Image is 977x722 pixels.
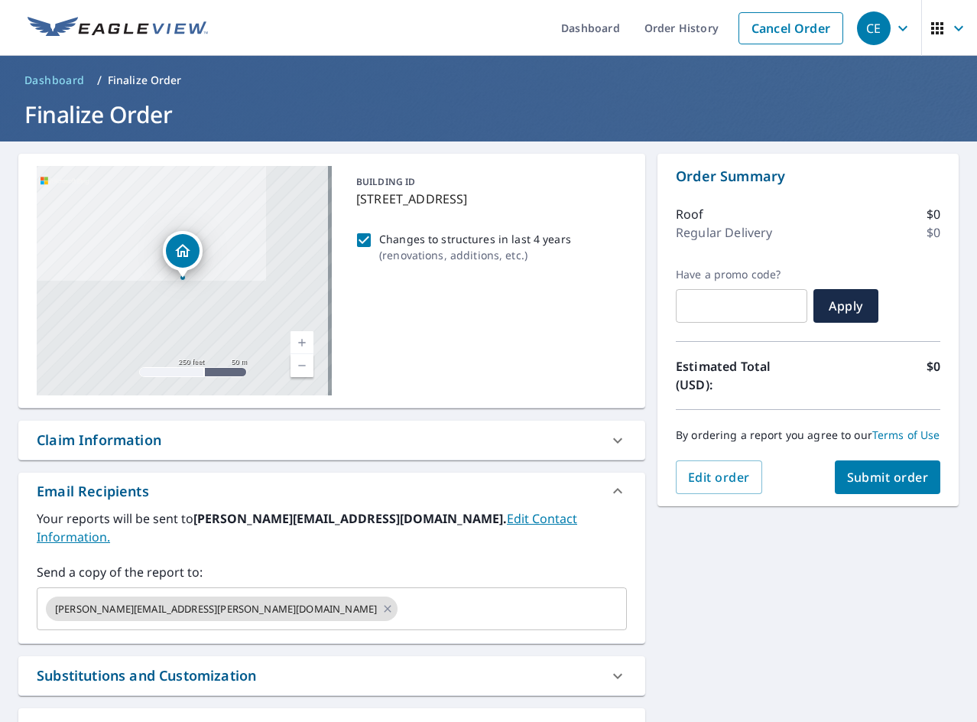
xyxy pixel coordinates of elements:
span: [PERSON_NAME][EMAIL_ADDRESS][PERSON_NAME][DOMAIN_NAME] [46,602,386,616]
label: Have a promo code? [676,268,807,281]
p: Regular Delivery [676,223,772,242]
div: Claim Information [18,421,645,460]
button: Submit order [835,460,941,494]
p: $0 [927,223,940,242]
span: Edit order [688,469,750,486]
a: Current Level 17, Zoom Out [291,354,313,377]
p: $0 [927,357,940,394]
div: Substitutions and Customization [37,665,256,686]
a: Terms of Use [872,428,940,442]
p: Estimated Total (USD): [676,357,808,394]
a: Cancel Order [738,12,843,44]
p: [STREET_ADDRESS] [356,190,621,208]
span: Dashboard [24,73,85,88]
span: Submit order [847,469,929,486]
a: Dashboard [18,68,91,93]
p: Changes to structures in last 4 years [379,231,571,247]
p: Order Summary [676,166,940,187]
button: Edit order [676,460,762,494]
li: / [97,71,102,89]
div: Substitutions and Customization [18,656,645,695]
div: Email Recipients [18,473,645,509]
span: Apply [826,298,866,314]
nav: breadcrumb [18,68,959,93]
img: EV Logo [28,17,208,40]
p: Roof [676,205,704,223]
label: Your reports will be sent to [37,509,627,546]
label: Send a copy of the report to: [37,563,627,581]
button: Apply [813,289,878,323]
p: Finalize Order [108,73,182,88]
h1: Finalize Order [18,99,959,130]
p: By ordering a report you agree to our [676,428,940,442]
div: [PERSON_NAME][EMAIL_ADDRESS][PERSON_NAME][DOMAIN_NAME] [46,597,398,621]
div: Claim Information [37,430,161,450]
div: Email Recipients [37,481,149,502]
a: Current Level 17, Zoom In [291,331,313,354]
b: [PERSON_NAME][EMAIL_ADDRESS][DOMAIN_NAME]. [193,510,507,527]
p: $0 [927,205,940,223]
p: BUILDING ID [356,175,415,188]
div: Dropped pin, building 1, Residential property, 115 Tanglewood Ln Lancaster, PA 17601 [163,231,203,278]
p: ( renovations, additions, etc. ) [379,247,571,263]
div: CE [857,11,891,45]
